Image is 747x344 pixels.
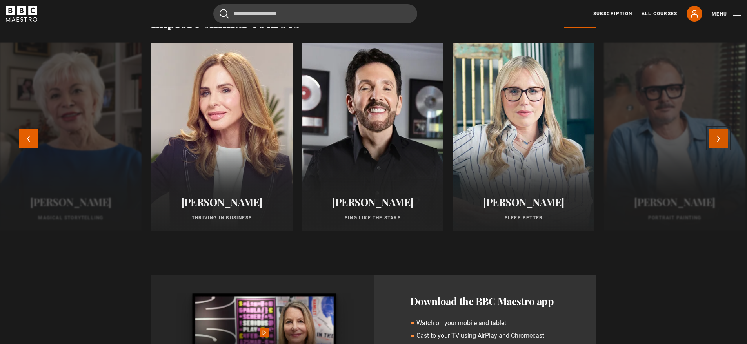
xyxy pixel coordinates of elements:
[160,214,283,221] p: Thriving in Business
[160,196,283,208] h2: [PERSON_NAME]
[642,10,677,17] a: All Courses
[311,214,434,221] p: Sing Like the Stars
[311,196,434,208] h2: [PERSON_NAME]
[410,293,560,309] h3: Download the BBC Maestro app
[151,43,293,231] a: [PERSON_NAME] Thriving in Business
[213,4,417,23] input: Search
[410,319,560,328] li: Watch on your mobile and tablet
[9,214,132,221] p: Magical Storytelling
[593,10,632,17] a: Subscription
[453,43,594,231] a: [PERSON_NAME] Sleep Better
[6,6,37,22] svg: BBC Maestro
[604,43,745,231] a: [PERSON_NAME] Portrait Painting
[151,14,300,30] h2: Explore similar courses
[462,196,585,208] h2: [PERSON_NAME]
[712,10,741,18] button: Toggle navigation
[9,196,132,208] h2: [PERSON_NAME]
[410,331,560,340] li: Cast to your TV using AirPlay and Chromecast
[302,43,443,231] a: [PERSON_NAME] Sing Like the Stars
[613,196,736,208] h2: [PERSON_NAME]
[220,9,229,19] button: Submit the search query
[462,214,585,221] p: Sleep Better
[613,214,736,221] p: Portrait Painting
